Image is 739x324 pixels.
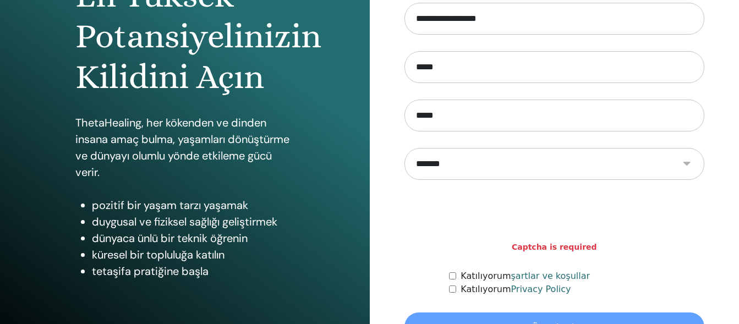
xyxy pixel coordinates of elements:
a: Privacy Policy [511,284,571,294]
strong: Captcha is required [512,241,597,253]
li: dünyaca ünlü bir teknik öğrenin [92,230,294,246]
label: Katılıyorum [461,270,590,283]
iframe: reCAPTCHA [470,196,638,239]
li: tetaşifa pratiğine başla [92,263,294,279]
a: şartlar ve koşullar [511,271,590,281]
li: küresel bir topluluğa katılın [92,246,294,263]
li: duygusal ve fiziksel sağlığı geliştirmek [92,213,294,230]
li: pozitif bir yaşam tarzı yaşamak [92,197,294,213]
label: Katılıyorum [461,283,571,296]
p: ThetaHealing, her kökenden ve dinden insana amaç bulma, yaşamları dönüştürme ve dünyayı olumlu yö... [75,114,294,180]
